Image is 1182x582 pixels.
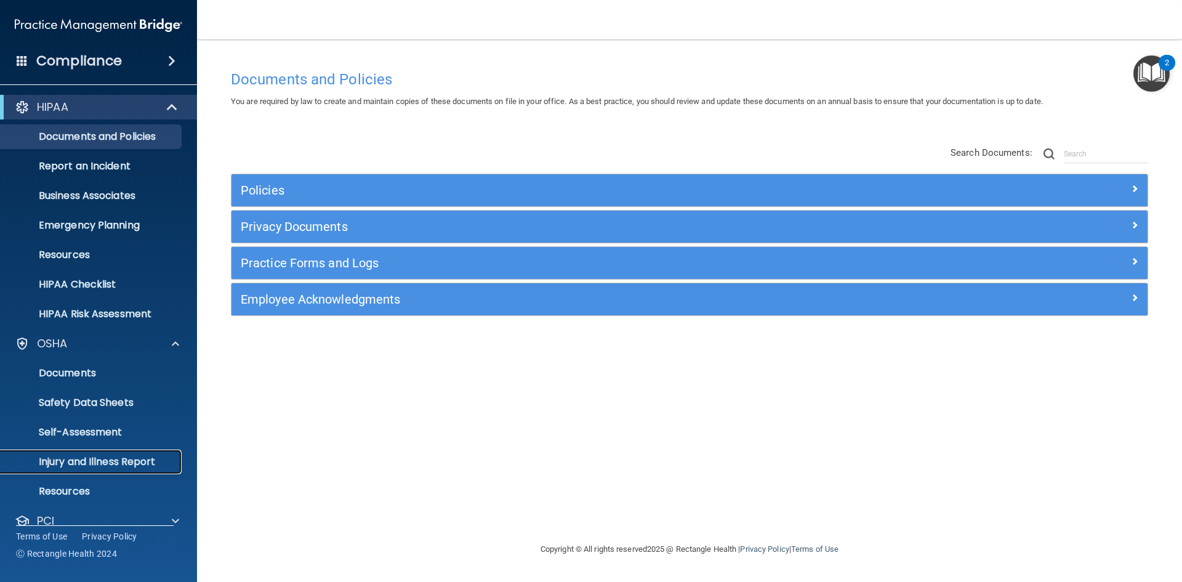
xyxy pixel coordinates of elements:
[8,160,176,172] p: Report an Incident
[16,548,117,560] span: Ⓒ Rectangle Health 2024
[241,293,909,306] h5: Employee Acknowledgments
[1043,148,1055,160] img: ic-search.3b580494.png
[15,13,182,38] img: PMB logo
[791,544,838,554] a: Terms of Use
[8,367,176,379] p: Documents
[241,184,909,197] h5: Policies
[241,180,1138,200] a: Policies
[8,308,176,320] p: HIPAA Risk Assessment
[15,336,179,351] a: OSHA
[8,190,176,202] p: Business Associates
[1165,63,1169,79] div: 2
[37,100,68,115] p: HIPAA
[241,256,909,270] h5: Practice Forms and Logs
[8,278,176,291] p: HIPAA Checklist
[241,220,909,233] h5: Privacy Documents
[8,485,176,498] p: Resources
[36,52,122,70] h4: Compliance
[241,253,1138,273] a: Practice Forms and Logs
[951,147,1032,158] span: Search Documents:
[1064,145,1148,163] input: Search
[15,100,179,115] a: HIPAA
[241,217,1138,236] a: Privacy Documents
[231,71,1148,87] h4: Documents and Policies
[37,514,54,528] p: PCI
[8,397,176,409] p: Safety Data Sheets
[241,289,1138,309] a: Employee Acknowledgments
[16,530,67,543] a: Terms of Use
[8,131,176,143] p: Documents and Policies
[740,544,789,554] a: Privacy Policy
[231,97,1043,106] span: You are required by law to create and maintain copies of these documents on file in your office. ...
[8,456,176,468] p: Injury and Illness Report
[8,426,176,439] p: Self-Assessment
[8,219,176,232] p: Emergency Planning
[37,336,68,351] p: OSHA
[8,249,176,261] p: Resources
[82,530,137,543] a: Privacy Policy
[465,530,914,569] div: Copyright © All rights reserved 2025 @ Rectangle Health | |
[15,514,179,528] a: PCI
[1133,55,1170,92] button: Open Resource Center, 2 new notifications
